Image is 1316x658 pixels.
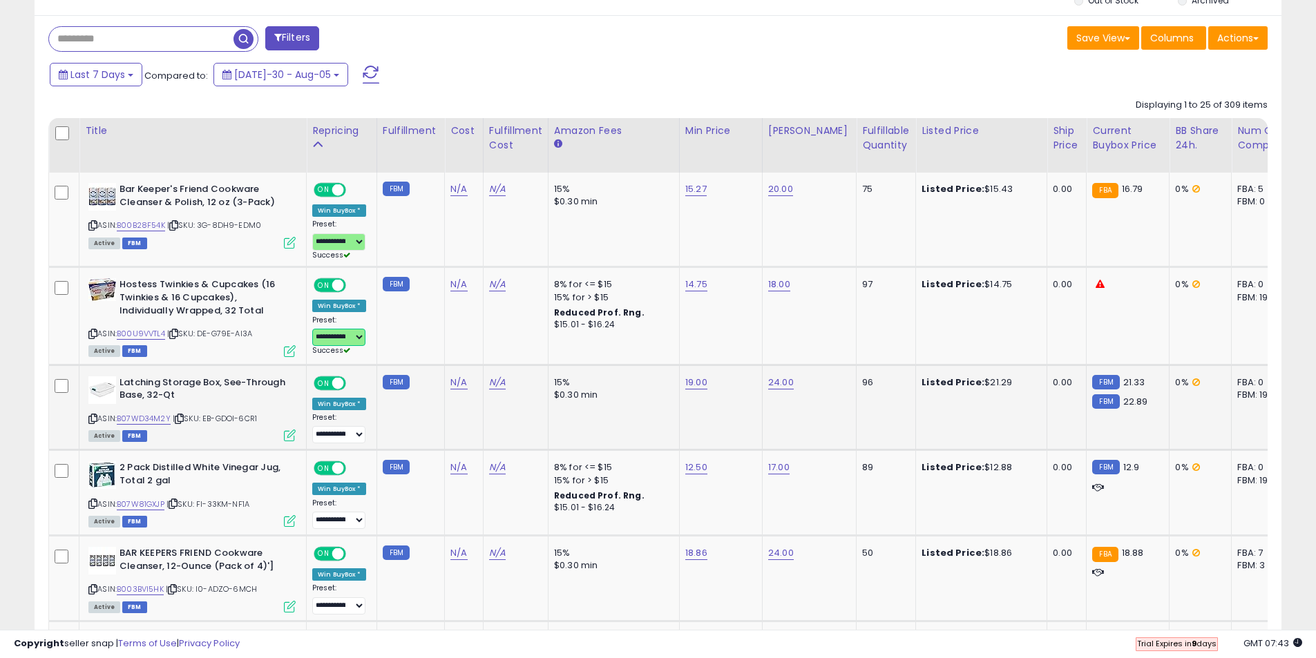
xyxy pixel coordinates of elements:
[450,182,467,196] a: N/A
[554,502,669,514] div: $15.01 - $16.24
[554,307,645,318] b: Reduced Prof. Rng.
[1175,461,1221,474] div: 0%
[1237,124,1288,153] div: Num of Comp.
[1243,637,1302,650] span: 2025-08-13 07:43 GMT
[1122,546,1144,559] span: 18.88
[1237,461,1283,474] div: FBA: 0
[1175,376,1221,389] div: 0%
[685,182,707,196] a: 15.27
[120,376,287,405] b: Latching Storage Box, See-Through Base, 32-Qt
[383,460,410,474] small: FBM
[768,546,794,560] a: 24.00
[88,461,296,525] div: ASIN:
[554,547,669,559] div: 15%
[922,547,1036,559] div: $18.86
[117,328,165,340] a: B00U9VVTL4
[450,124,477,138] div: Cost
[685,546,707,560] a: 18.86
[312,300,366,312] div: Win BuyBox *
[213,63,348,86] button: [DATE]-30 - Aug-05
[344,463,366,474] span: OFF
[88,278,116,301] img: 51fNkX-SLUL._SL40_.jpg
[1123,376,1145,389] span: 21.33
[1122,182,1143,195] span: 16.79
[312,124,371,138] div: Repricing
[1053,278,1076,291] div: 0.00
[554,376,669,389] div: 15%
[122,430,147,442] span: FBM
[88,601,120,613] span: All listings currently available for purchase on Amazon
[1092,124,1163,153] div: Current Buybox Price
[922,461,1036,474] div: $12.88
[117,413,171,425] a: B07WD34M2Y
[383,124,439,138] div: Fulfillment
[1053,547,1076,559] div: 0.00
[1092,547,1118,562] small: FBA
[85,124,301,138] div: Title
[862,183,905,195] div: 75
[1123,461,1140,474] span: 12.9
[88,376,296,441] div: ASIN:
[489,376,506,389] a: N/A
[312,250,350,260] span: Success
[489,182,506,196] a: N/A
[344,377,366,389] span: OFF
[88,430,120,442] span: All listings currently available for purchase on Amazon
[14,637,240,650] div: seller snap | |
[1237,376,1283,389] div: FBA: 0
[70,68,125,81] span: Last 7 Days
[450,376,467,389] a: N/A
[1123,395,1148,408] span: 22.89
[1067,26,1139,50] button: Save View
[922,124,1041,138] div: Listed Price
[1053,376,1076,389] div: 0.00
[1150,31,1194,45] span: Columns
[173,413,257,424] span: | SKU: EB-GDOI-6CR1
[1237,389,1283,401] div: FBM: 19
[862,376,905,389] div: 96
[344,548,366,560] span: OFF
[315,463,332,474] span: ON
[312,568,366,581] div: Win BuyBox *
[489,278,506,291] a: N/A
[14,637,64,650] strong: Copyright
[1136,99,1268,112] div: Displaying 1 to 25 of 309 items
[120,278,287,320] b: Hostess Twinkies & Cupcakes (16 Twinkies & 16 Cupcakes), Individually Wrapped, 32 Total
[922,278,984,291] b: Listed Price:
[122,516,147,528] span: FBM
[1092,183,1118,198] small: FBA
[922,182,984,195] b: Listed Price:
[1053,124,1080,153] div: Ship Price
[554,138,562,151] small: Amazon Fees.
[862,461,905,474] div: 89
[450,278,467,291] a: N/A
[922,278,1036,291] div: $14.75
[554,474,669,487] div: 15% for > $15
[312,583,366,615] div: Preset:
[554,559,669,572] div: $0.30 min
[862,124,910,153] div: Fulfillable Quantity
[315,184,332,196] span: ON
[922,376,1036,389] div: $21.29
[312,220,366,260] div: Preset:
[1141,26,1206,50] button: Columns
[166,499,249,510] span: | SKU: FI-33KM-NF1A
[88,516,120,528] span: All listings currently available for purchase on Amazon
[50,63,142,86] button: Last 7 Days
[88,345,120,357] span: All listings currently available for purchase on Amazon
[315,377,332,389] span: ON
[166,583,257,594] span: | SKU: I0-ADZO-6MCH
[88,183,116,211] img: 51P85s1ILrL._SL40_.jpg
[167,220,261,231] span: | SKU: 3G-8DH9-EDM0
[768,124,850,138] div: [PERSON_NAME]
[1175,547,1221,559] div: 0%
[554,183,669,195] div: 15%
[450,461,467,474] a: N/A
[167,328,252,339] span: | SKU: DE-G79E-AI3A
[312,413,366,444] div: Preset:
[312,499,366,530] div: Preset:
[554,124,674,138] div: Amazon Fees
[1192,638,1196,649] b: 9
[88,376,116,404] img: 21KkWIDF5+L._SL40_.jpg
[554,319,669,331] div: $15.01 - $16.24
